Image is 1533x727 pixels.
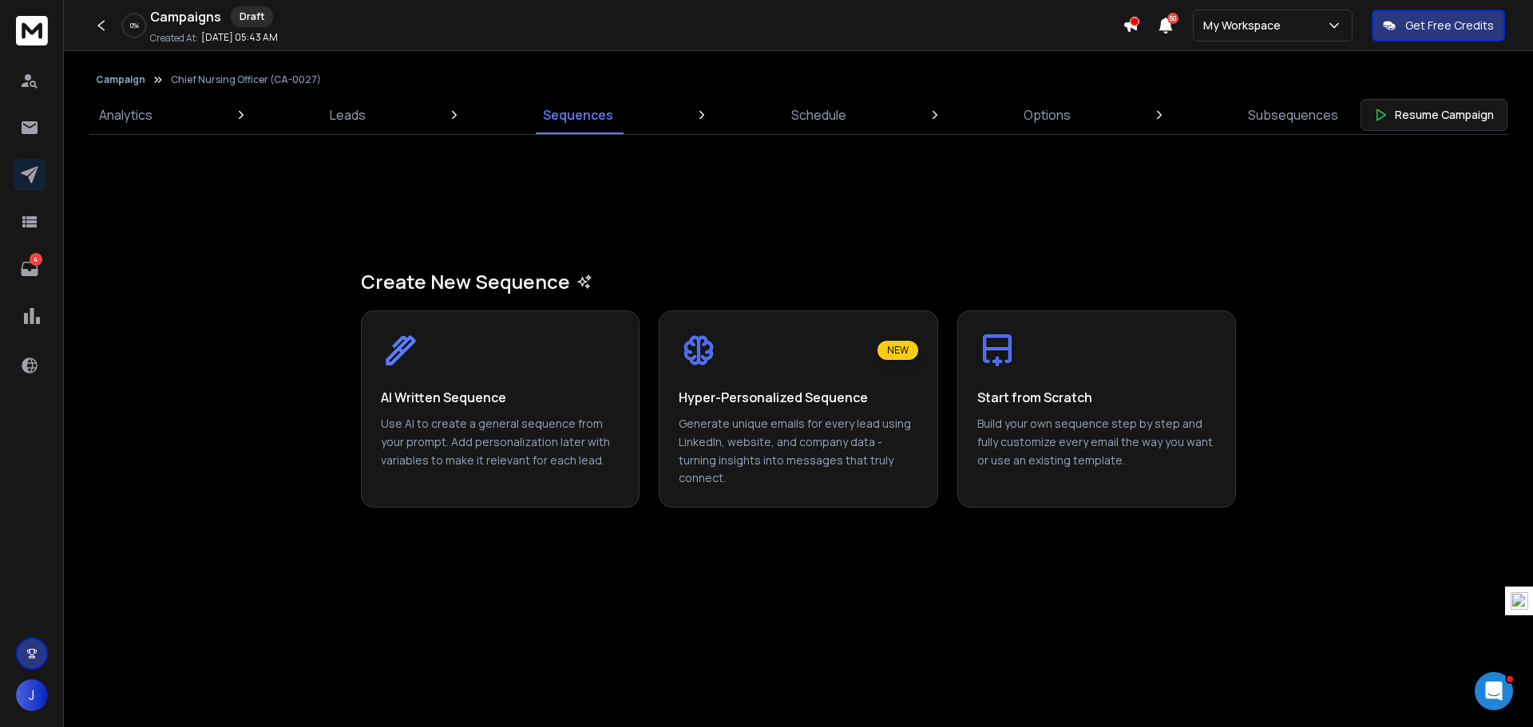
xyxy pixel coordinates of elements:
p: Created At: [150,32,198,45]
h3: Hyper-Personalized Sequence [679,389,868,405]
h3: AI Written Sequence [381,389,506,405]
p: Chief Nursing Officer (CA-0027) [171,73,321,86]
button: J [16,679,48,711]
button: Campaign [96,73,145,86]
p: Build your own sequence step by step and fully customize every email the way you want or use an e... [977,415,1216,488]
a: Leads [320,96,375,134]
p: Options [1024,105,1071,124]
button: AI Written SequenceUse AI to create a general sequence from your prompt. Add personalization late... [361,310,640,508]
p: Subsequences [1248,105,1338,124]
a: Schedule [782,96,856,134]
a: Analytics [89,96,162,134]
iframe: Intercom live chat [1475,672,1513,710]
p: Get Free Credits [1405,18,1494,34]
button: Get Free Credits [1372,10,1505,41]
p: [DATE] 05:43 AM [201,31,278,44]
p: Leads [330,105,366,124]
button: Start from ScratchBuild your own sequence step by step and fully customize every email the way yo... [957,310,1236,508]
a: Options [1014,96,1080,134]
button: Resume Campaign [1361,99,1507,131]
a: 4 [14,253,46,285]
p: Sequences [543,105,613,124]
div: NEW [877,341,918,360]
h3: Start from Scratch [977,389,1092,405]
span: 50 [1167,13,1178,24]
p: Generate unique emails for every lead using LinkedIn, website, and company data - turning insight... [679,415,917,488]
p: Use AI to create a general sequence from your prompt. Add personalization later with variables to... [381,415,620,488]
a: Subsequences [1238,96,1348,134]
p: My Workspace [1203,18,1287,34]
h1: Create New Sequence [361,269,1236,294]
h1: Campaigns [150,7,221,26]
p: Analytics [99,105,153,124]
a: Sequences [533,96,623,134]
p: 4 [30,253,42,266]
button: NEWHyper-Personalized SequenceGenerate unique emails for every lead using LinkedIn, website, and ... [659,310,937,508]
p: 0 % [130,21,139,30]
p: Schedule [791,105,846,124]
div: Draft [231,6,273,27]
